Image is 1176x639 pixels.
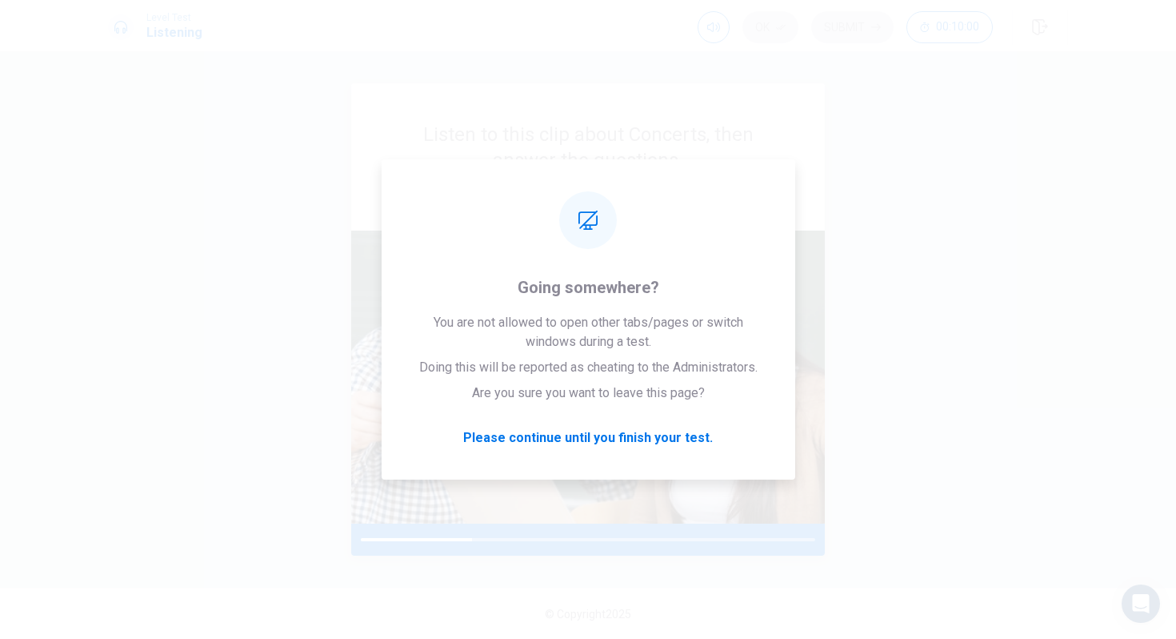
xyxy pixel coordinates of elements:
[146,12,202,23] span: Level Test
[390,122,786,192] div: Listen to this clip about Concerts, then answer the questions.
[545,608,631,621] span: © Copyright 2025
[390,173,786,192] h4: You can take notes while you listen.
[936,21,979,34] span: 00:10:00
[1122,585,1160,623] div: Open Intercom Messenger
[146,23,202,42] h1: Listening
[351,231,825,524] img: passage image
[906,11,993,43] button: 00:10:00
